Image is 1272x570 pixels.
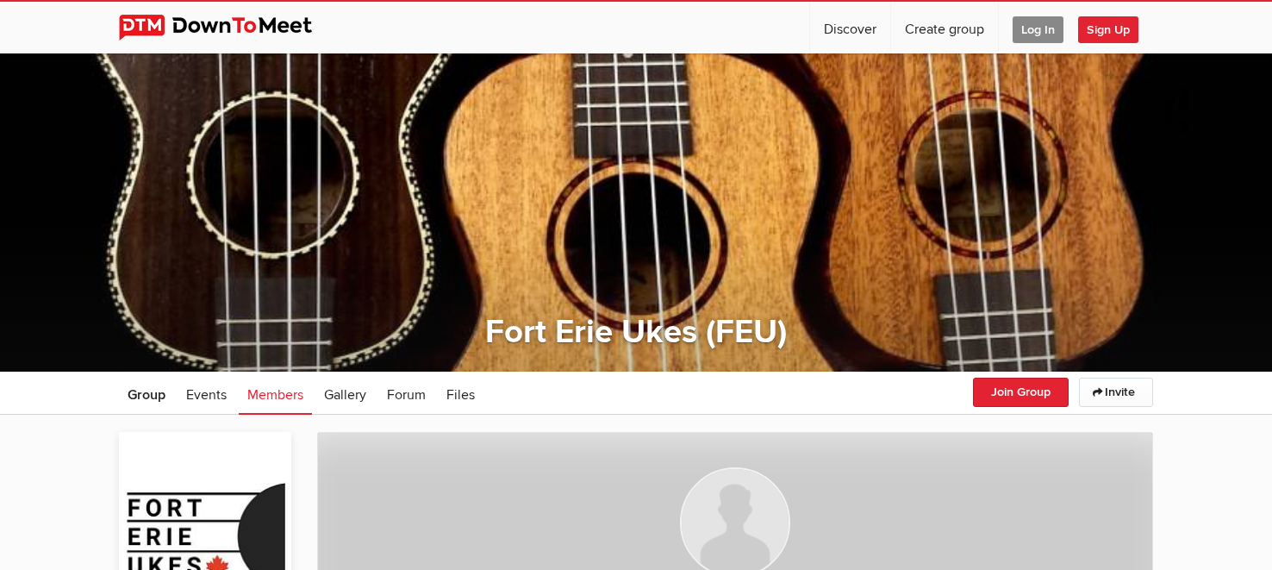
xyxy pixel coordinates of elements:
[119,15,339,41] img: DownToMeet
[891,2,998,53] a: Create group
[438,372,483,415] a: Files
[446,386,475,404] span: Files
[999,2,1077,53] a: Log In
[128,386,165,404] span: Group
[1078,16,1138,43] span: Sign Up
[178,372,235,415] a: Events
[239,372,312,415] a: Members
[315,372,375,415] a: Gallery
[186,386,227,404] span: Events
[247,386,303,404] span: Members
[324,386,366,404] span: Gallery
[378,372,434,415] a: Forum
[1079,378,1153,407] a: Invite
[1013,16,1063,43] span: Log In
[973,378,1069,407] button: Join Group
[119,372,174,415] a: Group
[485,312,787,352] a: Fort Erie Ukes (FEU)
[810,2,890,53] a: Discover
[387,386,426,404] span: Forum
[1078,2,1152,53] a: Sign Up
